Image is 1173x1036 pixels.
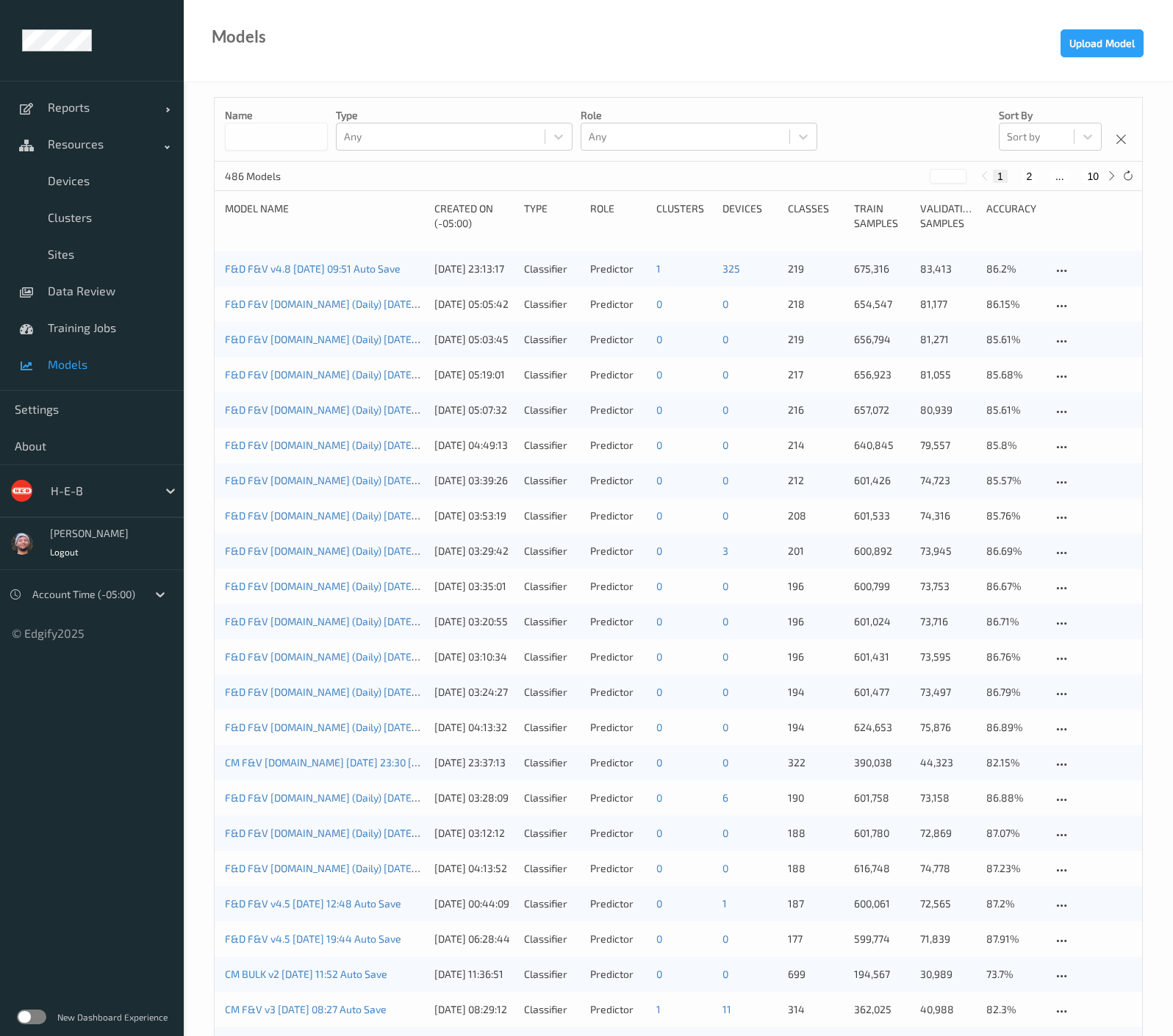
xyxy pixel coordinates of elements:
[788,791,844,805] p: 190
[590,614,646,629] div: Predictor
[722,368,728,381] a: 0
[225,862,551,874] a: F&D F&V [DOMAIN_NAME] (Daily) [DATE] 16:30 [DATE] 16:30 Auto Save
[524,967,580,982] div: Classifier
[788,932,844,946] p: 177
[788,614,844,629] p: 196
[225,580,551,592] a: F&D F&V [DOMAIN_NAME] (Daily) [DATE] 16:30 [DATE] 16:30 Auto Save
[854,826,910,841] p: 601,780
[722,509,728,522] a: 0
[920,473,976,488] p: 74,723
[854,297,910,312] p: 654,547
[225,262,401,275] a: F&D F&V v4.8 [DATE] 09:51 Auto Save
[788,826,844,841] p: 188
[590,438,646,453] div: Predictor
[788,438,844,453] p: 214
[225,968,387,980] a: CM BULK v2 [DATE] 11:52 Auto Save
[920,861,976,876] p: 74,778
[920,332,976,347] p: 81,271
[524,826,580,841] div: Classifier
[788,332,844,347] p: 219
[722,439,728,451] a: 0
[920,403,976,417] p: 80,939
[656,403,662,416] a: 0
[986,579,1042,594] p: 86.67%
[524,262,580,276] div: Classifier
[722,201,778,231] div: devices
[524,201,580,231] div: Type
[590,755,646,770] div: Predictor
[434,685,514,699] div: [DATE] 03:24:27
[225,298,551,310] a: F&D F&V [DOMAIN_NAME] (Daily) [DATE] 16:30 [DATE] 16:30 Auto Save
[434,896,514,911] div: [DATE] 00:44:09
[722,756,728,769] a: 0
[854,932,910,946] p: 599,774
[590,473,646,488] div: Predictor
[999,108,1102,123] p: Sort by
[722,721,728,733] a: 0
[225,333,551,345] a: F&D F&V [DOMAIN_NAME] (Daily) [DATE] 16:30 [DATE] 16:30 Auto Save
[434,297,514,312] div: [DATE] 05:05:42
[524,332,580,347] div: Classifier
[434,438,514,453] div: [DATE] 04:49:13
[524,932,580,946] div: Classifier
[722,686,728,698] a: 0
[656,686,662,698] a: 0
[722,897,727,910] a: 1
[225,201,424,231] div: Model Name
[854,201,910,231] div: Train Samples
[434,262,514,276] div: [DATE] 23:13:17
[722,333,728,345] a: 0
[434,544,514,558] div: [DATE] 03:29:42
[854,791,910,805] p: 601,758
[434,791,514,805] div: [DATE] 03:28:09
[854,473,910,488] p: 601,426
[1051,170,1069,183] button: ...
[722,791,728,804] a: 6
[788,297,844,312] p: 218
[225,615,551,627] a: F&D F&V [DOMAIN_NAME] (Daily) [DATE] 16:30 [DATE] 16:30 Auto Save
[590,201,646,231] div: Role
[986,332,1042,347] p: 85.61%
[590,332,646,347] div: Predictor
[788,544,844,558] p: 201
[434,508,514,523] div: [DATE] 03:53:19
[434,614,514,629] div: [DATE] 03:20:55
[225,756,517,769] a: CM F&V [DOMAIN_NAME] [DATE] 23:30 [DATE] 23:30 Auto Save
[590,579,646,594] div: Predictor
[434,403,514,417] div: [DATE] 05:07:32
[524,403,580,417] div: Classifier
[788,367,844,382] p: 217
[986,403,1042,417] p: 85.61%
[656,201,712,231] div: clusters
[986,438,1042,453] p: 85.8%
[581,108,817,123] p: Role
[920,685,976,699] p: 73,497
[986,367,1042,382] p: 85.68%
[920,826,976,841] p: 72,869
[986,614,1042,629] p: 86.71%
[656,580,662,592] a: 0
[656,368,662,381] a: 0
[854,508,910,523] p: 601,533
[986,720,1042,735] p: 86.89%
[722,862,728,874] a: 0
[920,508,976,523] p: 74,316
[590,508,646,523] div: Predictor
[854,544,910,558] p: 600,892
[788,403,844,417] p: 216
[434,755,514,770] div: [DATE] 23:37:13
[788,720,844,735] p: 194
[986,967,1042,982] p: 73.7%
[225,932,401,945] a: F&D F&V v4.5 [DATE] 19:44 Auto Save
[225,169,335,184] p: 486 Models
[434,367,514,382] div: [DATE] 05:19:01
[920,791,976,805] p: 73,158
[656,721,662,733] a: 0
[854,650,910,664] p: 601,431
[920,579,976,594] p: 73,753
[993,170,1008,183] button: 1
[656,897,662,910] a: 0
[524,614,580,629] div: Classifier
[920,967,976,982] p: 30,989
[986,1002,1042,1017] p: 82.3%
